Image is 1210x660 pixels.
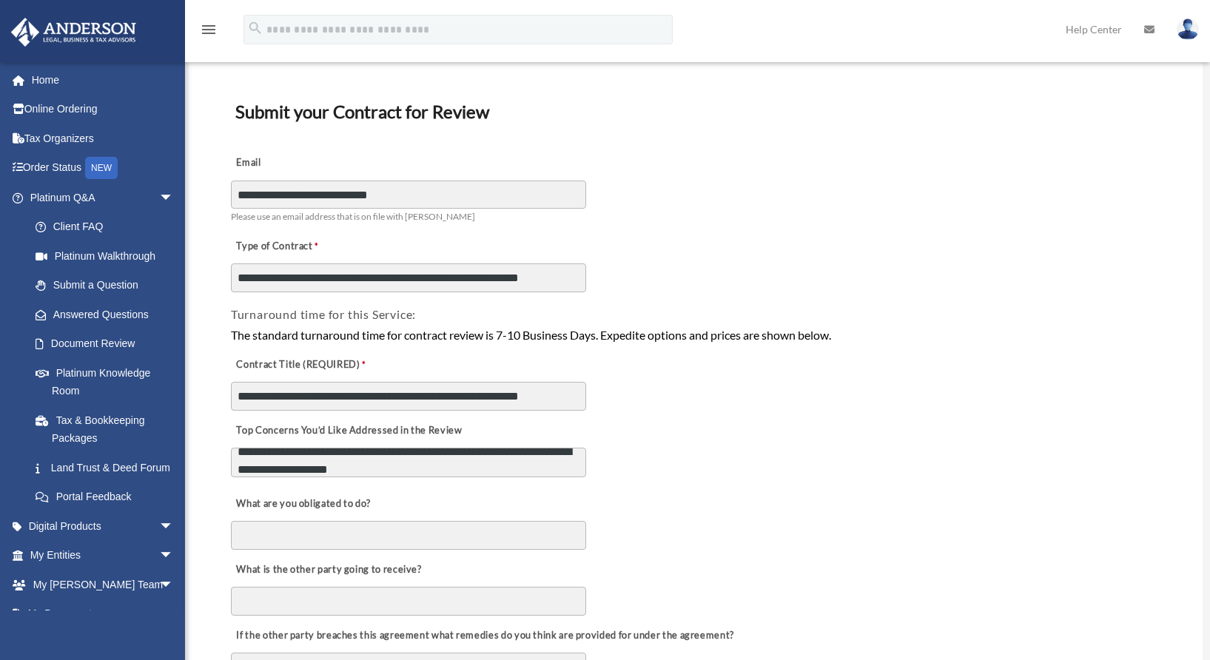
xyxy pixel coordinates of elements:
span: arrow_drop_down [159,570,189,600]
a: Portal Feedback [21,482,196,512]
a: Online Ordering [10,95,196,124]
a: Home [10,65,196,95]
i: search [247,20,263,36]
span: arrow_drop_down [159,599,189,630]
label: Contract Title (REQUIRED) [231,354,379,375]
label: Top Concerns You’d Like Addressed in the Review [231,420,466,441]
label: What is the other party going to receive? [231,559,426,580]
a: Order StatusNEW [10,153,196,183]
img: Anderson Advisors Platinum Portal [7,18,141,47]
a: Answered Questions [21,300,196,329]
label: Type of Contract [231,236,379,257]
span: arrow_drop_down [159,183,189,213]
span: Please use an email address that is on file with [PERSON_NAME] [231,211,475,222]
a: My [PERSON_NAME] Teamarrow_drop_down [10,570,196,599]
span: arrow_drop_down [159,511,189,542]
a: Tax Organizers [10,124,196,153]
a: Land Trust & Deed Forum [21,453,196,482]
label: If the other party breaches this agreement what remedies do you think are provided for under the ... [231,625,738,646]
div: NEW [85,157,118,179]
label: Email [231,153,379,174]
div: The standard turnaround time for contract review is 7-10 Business Days. Expedite options and pric... [231,326,1160,345]
a: Tax & Bookkeeping Packages [21,405,196,453]
h3: Submit your Contract for Review [229,96,1162,127]
label: What are you obligated to do? [231,494,379,514]
a: My Documentsarrow_drop_down [10,599,196,629]
a: Submit a Question [21,271,196,300]
span: arrow_drop_down [159,541,189,571]
img: User Pic [1177,18,1199,40]
i: menu [200,21,218,38]
a: Platinum Knowledge Room [21,358,196,405]
span: Turnaround time for this Service: [231,307,416,321]
a: Client FAQ [21,212,196,242]
a: Digital Productsarrow_drop_down [10,511,196,541]
a: My Entitiesarrow_drop_down [10,541,196,570]
a: Document Review [21,329,189,359]
a: menu [200,26,218,38]
a: Platinum Q&Aarrow_drop_down [10,183,196,212]
a: Platinum Walkthrough [21,241,196,271]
